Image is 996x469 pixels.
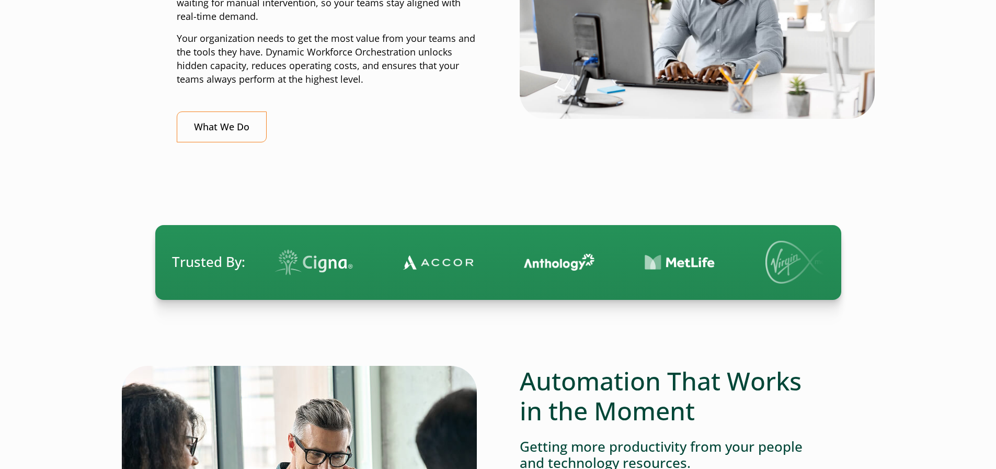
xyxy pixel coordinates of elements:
img: Contact Center Automation MetLife Logo [629,254,700,271]
img: Contact Center Automation Accor Logo [388,254,459,270]
h2: Automation That Works in the Moment [520,366,820,426]
a: What We Do [177,111,267,142]
p: Your organization needs to get the most value from your teams and the tools they have. Dynamic Wo... [177,32,477,86]
img: Virgin Media logo. [750,241,823,284]
span: Trusted By: [172,252,245,272]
